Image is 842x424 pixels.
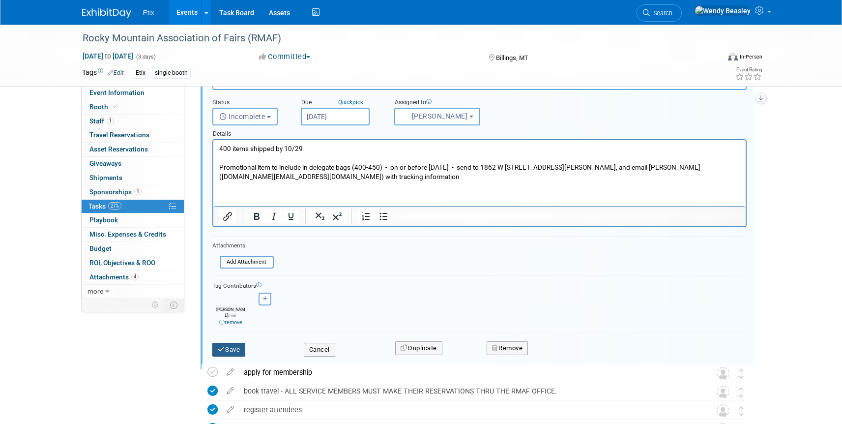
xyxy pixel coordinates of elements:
[164,299,184,311] td: Toggle Event Tabs
[131,273,139,280] span: 4
[228,313,236,318] span: (me)
[89,103,119,111] span: Booth
[212,343,246,357] button: Save
[650,9,672,17] span: Search
[222,387,239,395] a: edit
[108,69,124,76] a: Edit
[739,53,762,61] div: In-Person
[329,210,346,223] button: Superscript
[82,171,184,185] a: Shipments
[213,140,746,206] iframe: Rich Text Area
[89,131,149,139] span: Travel Reservations
[239,364,697,381] div: apply for membership
[717,367,729,380] img: Unassigned
[82,143,184,156] a: Asset Reservations
[735,67,762,72] div: Event Rating
[82,115,184,128] a: Staff1
[82,200,184,213] a: Tasks27%
[82,86,184,100] a: Event Information
[222,405,239,414] a: edit
[637,4,682,22] a: Search
[82,185,184,199] a: Sponsorships1
[336,98,365,106] a: Quickpick
[82,242,184,256] a: Budget
[239,401,697,418] div: register attendees
[219,113,265,121] span: Incomplete
[152,68,191,78] div: single booth
[89,230,166,238] span: Misc. Expenses & Credits
[82,100,184,114] a: Booth
[301,98,379,108] div: Due
[265,210,282,223] button: Italic
[82,271,184,284] a: Attachments4
[212,280,747,290] div: Tag Contributors
[222,368,239,377] a: edit
[224,293,237,305] img: Wendy Beasley
[375,210,392,223] button: Bullet list
[739,369,744,378] i: Move task
[215,305,247,327] div: [PERSON_NAME]
[89,145,148,153] span: Asset Reservations
[662,51,763,66] div: Event Format
[89,216,118,224] span: Playbook
[82,67,124,79] td: Tags
[212,108,278,125] button: Incomplete
[89,89,145,96] span: Event Information
[82,228,184,242] a: Misc. Expenses & Credits
[304,343,335,357] button: Cancel
[717,386,729,398] img: Unassigned
[113,104,117,109] i: Booth reservation complete
[133,68,148,78] div: Etix
[394,108,480,125] button: [PERSON_NAME]
[219,210,236,223] button: Insert/edit link
[82,128,184,142] a: Travel Reservations
[256,52,314,62] button: Committed
[338,99,352,106] i: Quick
[312,210,328,223] button: Subscript
[283,210,299,223] button: Underline
[89,188,142,196] span: Sponsorships
[358,210,375,223] button: Numbered list
[487,341,528,355] button: Remove
[212,125,747,139] div: Details
[212,98,286,108] div: Status
[239,383,697,399] div: book travel - ALL SERVICE MEMBERS MUST MAKE THEIR RESERVATIONS THRU THE RMAF OFFICE.
[212,242,274,250] div: Attachments
[219,319,242,326] a: remove
[135,54,156,60] span: (3 days)
[89,117,114,125] span: Staff
[82,157,184,171] a: Giveaways
[89,244,112,252] span: Budget
[89,273,139,281] span: Attachments
[496,54,528,61] span: Billings, MT
[89,174,122,182] span: Shipments
[739,388,744,397] i: Move task
[739,406,744,416] i: Move task
[82,213,184,227] a: Playbook
[301,108,370,125] input: Due Date
[695,5,751,16] img: Wendy Beasley
[89,259,155,267] span: ROI, Objectives & ROO
[82,256,184,270] a: ROI, Objectives & ROO
[79,30,705,47] div: Rocky Mountain Association of Fairs (RMAF)
[401,112,468,120] span: [PERSON_NAME]
[82,52,134,61] span: [DATE] [DATE]
[395,341,442,355] button: Duplicate
[107,117,114,124] span: 1
[394,98,517,108] div: Assigned to
[87,287,103,295] span: more
[108,202,121,210] span: 27%
[103,52,113,60] span: to
[82,8,131,18] img: ExhibitDay
[134,188,142,195] span: 1
[248,210,265,223] button: Bold
[717,404,729,417] img: Unassigned
[89,159,121,167] span: Giveaways
[143,9,154,17] span: Etix
[82,285,184,299] a: more
[728,53,738,61] img: Format-Inperson.png
[88,202,121,210] span: Tasks
[147,299,164,311] td: Personalize Event Tab Strip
